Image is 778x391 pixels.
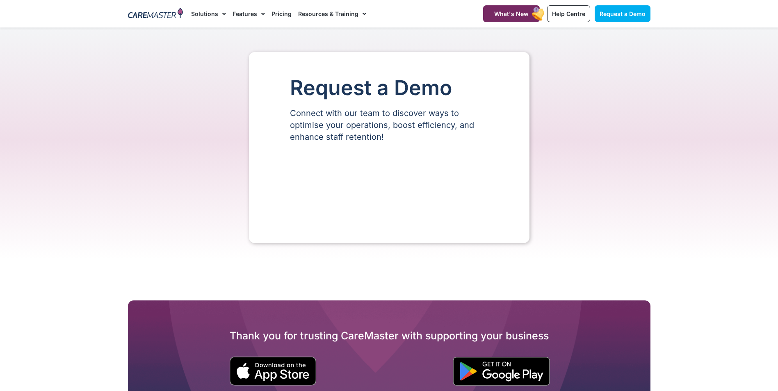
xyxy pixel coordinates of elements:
h2: Thank you for trusting CareMaster with supporting your business [128,329,650,342]
p: Connect with our team to discover ways to optimise your operations, boost efficiency, and enhance... [290,107,488,143]
h1: Request a Demo [290,77,488,99]
span: What's New [494,10,529,17]
span: Request a Demo [600,10,646,17]
iframe: Form 0 [290,157,488,218]
img: "Get is on" Black Google play button. [453,357,550,386]
img: small black download on the apple app store button. [229,357,317,386]
a: Help Centre [547,5,590,22]
a: Request a Demo [595,5,650,22]
a: What's New [483,5,540,22]
span: Help Centre [552,10,585,17]
img: CareMaster Logo [128,8,183,20]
